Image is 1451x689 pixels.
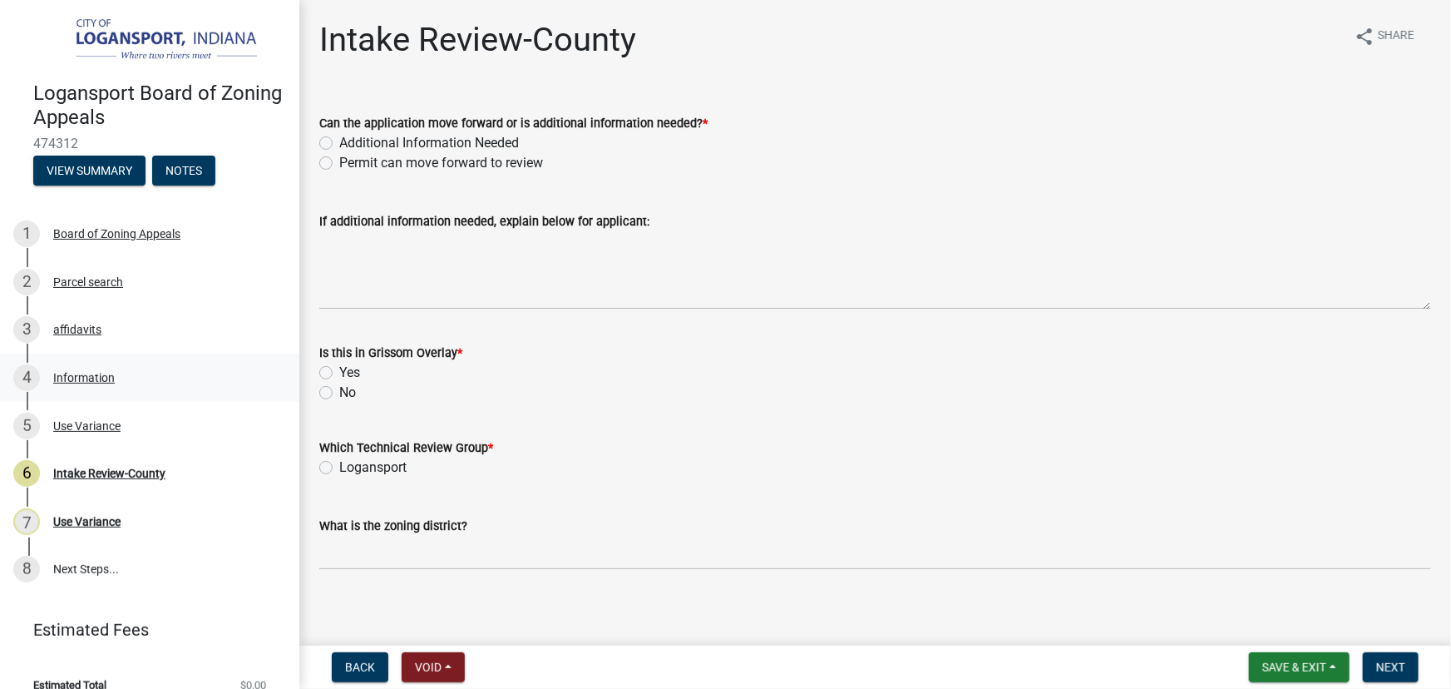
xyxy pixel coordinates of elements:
div: 3 [13,316,40,343]
label: What is the zoning district? [319,521,467,533]
span: Share [1378,27,1414,47]
div: Intake Review-County [53,468,165,479]
button: View Summary [33,156,146,186]
label: No [339,383,356,403]
a: Estimated Fees [13,613,273,647]
div: Parcel search [53,276,123,288]
span: Next [1376,661,1405,674]
div: 6 [13,460,40,487]
div: Use Variance [53,516,121,528]
button: Notes [152,156,215,186]
label: Which Technical Review Group [319,443,493,454]
wm-modal-confirm: Summary [33,166,146,179]
button: Void [402,652,465,682]
h4: Logansport Board of Zoning Appeals [33,82,286,130]
wm-modal-confirm: Notes [152,166,215,179]
label: If additional information needed, explain below for applicant: [319,216,649,228]
button: Next [1363,652,1419,682]
span: Save & Exit [1262,661,1326,674]
span: Back [345,661,375,674]
button: Save & Exit [1249,652,1350,682]
button: shareShare [1341,20,1428,52]
label: Permit can move forward to review [339,153,543,173]
h1: Intake Review-County [319,20,636,60]
i: share [1355,27,1375,47]
div: 7 [13,508,40,535]
label: Yes [339,363,360,383]
label: Logansport [339,458,407,478]
div: 4 [13,364,40,391]
div: Use Variance [53,420,121,432]
div: 2 [13,269,40,295]
div: Information [53,372,115,384]
div: 1 [13,221,40,247]
label: Can the application move forward or is additional information needed? [319,118,708,130]
label: Is this in Grissom Overlay [319,348,462,359]
span: 474312 [33,136,266,151]
div: 5 [13,413,40,439]
button: Back [332,652,388,682]
div: Board of Zoning Appeals [53,228,180,240]
span: Void [415,661,442,674]
img: City of Logansport, Indiana [33,17,273,64]
div: affidavits [53,324,101,335]
div: 8 [13,556,40,582]
label: Additional Information Needed [339,133,519,153]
